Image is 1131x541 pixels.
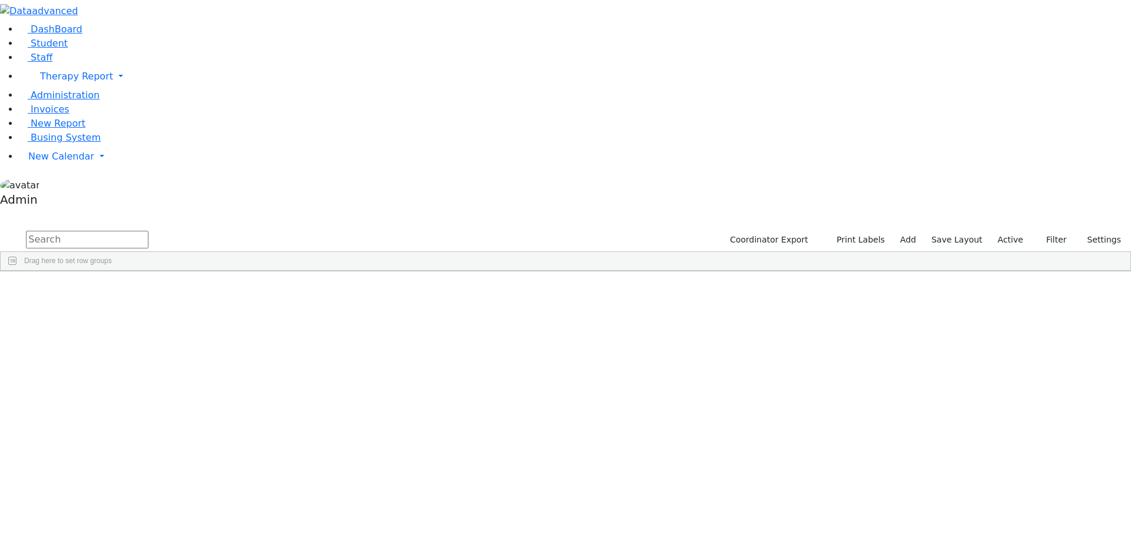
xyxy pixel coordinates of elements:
[895,231,921,249] a: Add
[19,89,100,101] a: Administration
[19,118,85,129] a: New Report
[19,132,101,143] a: Busing System
[19,145,1131,168] a: New Calendar
[19,65,1131,88] a: Therapy Report
[26,231,148,248] input: Search
[1031,231,1072,249] button: Filter
[19,52,52,63] a: Staff
[19,38,68,49] a: Student
[19,104,70,115] a: Invoices
[31,89,100,101] span: Administration
[722,231,813,249] button: Coordinator Export
[31,38,68,49] span: Student
[24,257,112,265] span: Drag here to set row groups
[31,132,101,143] span: Busing System
[28,151,94,162] span: New Calendar
[31,118,85,129] span: New Report
[31,104,70,115] span: Invoices
[40,71,113,82] span: Therapy Report
[926,231,987,249] button: Save Layout
[19,24,82,35] a: DashBoard
[31,52,52,63] span: Staff
[993,231,1029,249] label: Active
[823,231,890,249] button: Print Labels
[1072,231,1126,249] button: Settings
[31,24,82,35] span: DashBoard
